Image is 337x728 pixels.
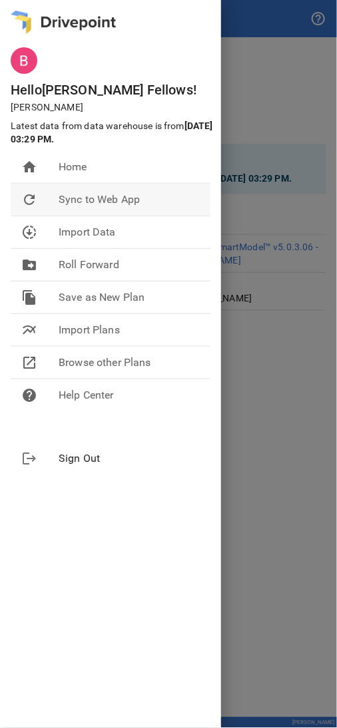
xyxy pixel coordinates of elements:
[59,257,200,273] span: Roll Forward
[59,289,200,305] span: Save as New Plan
[11,100,221,114] p: [PERSON_NAME]
[11,119,216,146] p: Latest data from data warehouse is from
[11,79,221,100] h6: Hello [PERSON_NAME] Fellows !
[21,192,37,208] span: refresh
[21,159,37,175] span: home
[21,289,37,305] span: file_copy
[59,355,200,371] span: Browse other Plans
[21,224,37,240] span: downloading
[59,322,200,338] span: Import Plans
[11,11,116,34] img: logo
[59,451,200,467] span: Sign Out
[21,322,37,338] span: multiline_chart
[59,387,200,403] span: Help Center
[21,451,37,467] span: logout
[59,224,200,240] span: Import Data
[21,387,37,403] span: help
[21,257,37,273] span: drive_file_move
[11,47,37,74] img: ACg8ocJhe01abMxM_9UMjFAkZa-qYwOSvP9xJaVxURDB55cOFN8otQ=s96-c
[21,355,37,371] span: open_in_new
[59,159,200,175] span: Home
[59,192,200,208] span: Sync to Web App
